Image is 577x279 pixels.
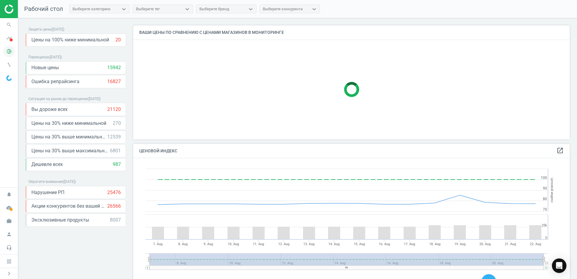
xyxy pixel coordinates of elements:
[505,242,516,246] tspan: 21. Aug
[49,55,62,59] span: ( [DATE] )
[28,55,49,59] span: Переоценка
[136,6,160,12] div: Выберите тег
[556,147,564,154] i: open_in_new
[3,59,15,70] i: swap_vert
[31,120,106,127] span: Цены на 30% ниже минимальной
[24,5,63,12] span: Рабочий стол
[153,242,163,246] tspan: 7. Aug
[110,148,121,154] div: 6801
[113,120,121,127] div: 270
[88,97,101,101] span: ( [DATE] )
[113,161,121,168] div: 987
[556,147,564,155] a: open_in_new
[199,6,229,12] div: Выберите бренд
[107,203,121,209] div: 26566
[3,32,15,44] i: timeline
[31,37,109,43] span: Цены на 100% ниже минимальной
[541,176,547,180] text: 100
[63,180,76,184] span: ( [DATE] )
[110,217,121,223] div: 8007
[31,217,89,223] span: Эксклюзивные продукты
[31,78,79,85] span: Ошибка репрайсинга
[73,6,111,12] div: Выберите категорию
[278,242,289,246] tspan: 12. Aug
[6,75,12,81] img: wGWNvw8QSZomAAAAABJRU5ErkJggg==
[228,242,239,246] tspan: 10. Aug
[31,189,64,196] span: Нарушение РП
[133,144,570,158] h4: Ценовой индекс
[31,148,110,154] span: Цены на 30% выше максимальной
[133,25,570,40] h4: Ваши цены по сравнению с ценами магазинов в мониторинге
[3,215,15,227] i: work
[5,270,13,277] i: chevron_right
[404,242,415,246] tspan: 17. Aug
[543,197,547,201] text: 80
[3,242,15,253] i: headset_mic
[3,19,15,31] i: search
[3,189,15,200] i: notifications
[543,207,547,212] text: 70
[550,178,554,203] tspan: Ценовой индекс
[31,161,63,168] span: Дешевле всех
[303,242,314,246] tspan: 13. Aug
[3,46,15,57] i: pie_chart_outlined
[3,202,15,213] i: cloud_done
[543,186,547,190] text: 90
[429,242,440,246] tspan: 18. Aug
[31,64,59,71] span: Новые цены
[3,229,15,240] i: person
[107,106,121,113] div: 21120
[107,134,121,140] div: 12539
[354,242,365,246] tspan: 15. Aug
[31,203,107,209] span: Акции конкурентов без вашей реакции
[178,242,188,246] tspan: 8. Aug
[31,134,107,140] span: Цены на 30% выше минимальной
[545,236,547,240] text: 0
[28,97,88,101] span: Ситуация на рынке до переоценки
[204,242,213,246] tspan: 9. Aug
[31,106,68,113] span: Вы дороже всех
[51,27,64,31] span: ( [DATE] )
[454,242,466,246] tspan: 19. Aug
[107,78,121,85] div: 16827
[2,270,17,277] button: chevron_right
[479,242,491,246] tspan: 20. Aug
[552,258,566,273] div: Open Intercom Messenger
[328,242,340,246] tspan: 14. Aug
[107,189,121,196] div: 25476
[253,242,264,246] tspan: 11. Aug
[5,5,47,14] img: ajHJNr6hYgQAAAAASUVORK5CYII=
[545,261,552,265] tspan: 22. …
[28,180,63,184] span: Обратите внимание
[107,64,121,71] div: 15942
[115,37,121,43] div: 20
[28,27,51,31] span: Защита цены
[263,6,303,12] div: Выберите конкурента
[542,223,547,227] text: 25k
[530,242,541,246] tspan: 22. Aug
[379,242,390,246] tspan: 16. Aug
